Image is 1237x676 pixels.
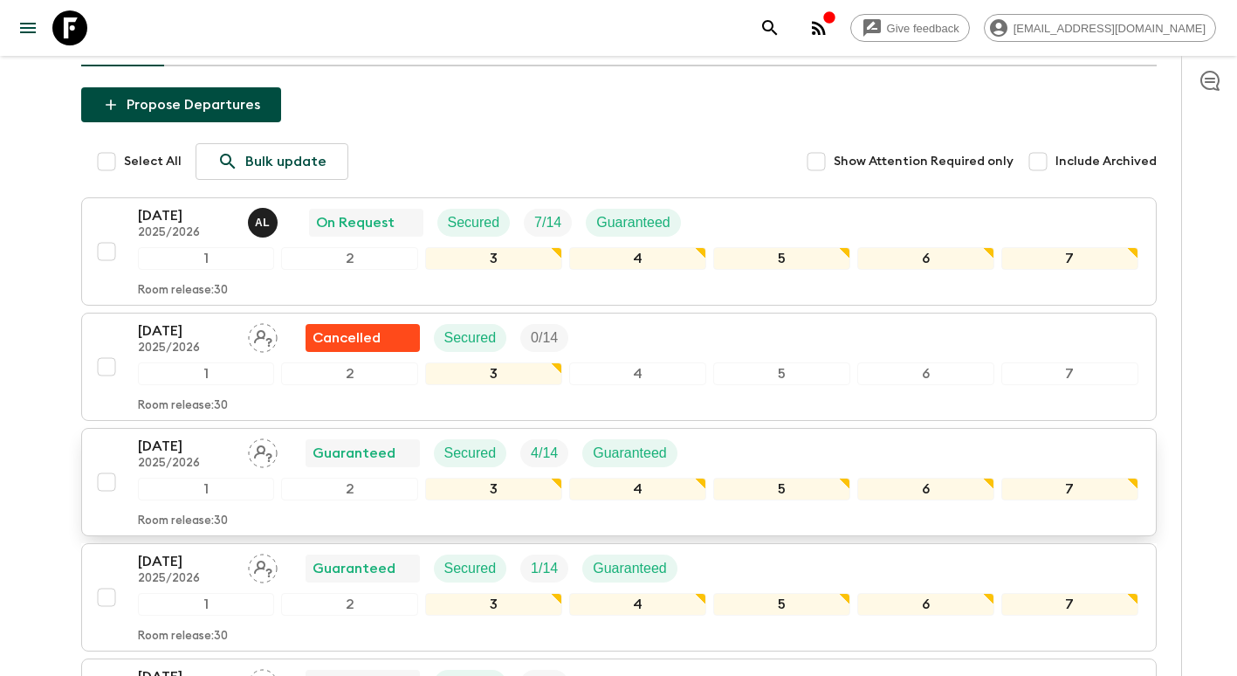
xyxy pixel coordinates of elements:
[524,209,572,237] div: Trip Fill
[857,478,994,500] div: 6
[81,197,1157,306] button: [DATE]2025/2026Abdiel LuisOn RequestSecuredTrip FillGuaranteed1234567Room release:30
[857,362,994,385] div: 6
[569,247,706,270] div: 4
[138,362,275,385] div: 1
[531,443,558,464] p: 4 / 14
[534,212,561,233] p: 7 / 14
[248,328,278,342] span: Assign pack leader
[850,14,970,42] a: Give feedback
[1055,153,1157,170] span: Include Archived
[1001,362,1138,385] div: 7
[425,478,562,500] div: 3
[531,328,558,348] p: 0 / 14
[10,10,45,45] button: menu
[248,559,278,573] span: Assign pack leader
[569,362,706,385] div: 4
[984,14,1216,42] div: [EMAIL_ADDRESS][DOMAIN_NAME]
[434,439,507,467] div: Secured
[124,153,182,170] span: Select All
[138,205,234,226] p: [DATE]
[444,558,497,579] p: Secured
[313,328,381,348] p: Cancelled
[138,572,234,586] p: 2025/2026
[281,593,418,616] div: 2
[1001,247,1138,270] div: 7
[857,247,994,270] div: 6
[81,313,1157,421] button: [DATE]2025/2026Assign pack leaderFlash Pack cancellationSecuredTrip Fill1234567Room release:30
[281,478,418,500] div: 2
[520,439,568,467] div: Trip Fill
[520,555,568,583] div: Trip Fill
[520,324,568,352] div: Trip Fill
[596,212,670,233] p: Guaranteed
[1001,478,1138,500] div: 7
[281,362,418,385] div: 2
[81,428,1157,536] button: [DATE]2025/2026Assign pack leaderGuaranteedSecuredTrip FillGuaranteed1234567Room release:30
[877,22,969,35] span: Give feedback
[753,10,787,45] button: search adventures
[138,226,234,240] p: 2025/2026
[425,247,562,270] div: 3
[857,593,994,616] div: 6
[248,444,278,458] span: Assign pack leader
[1004,22,1215,35] span: [EMAIL_ADDRESS][DOMAIN_NAME]
[81,543,1157,652] button: [DATE]2025/2026Assign pack leaderGuaranteedSecuredTrip FillGuaranteed1234567Room release:30
[138,514,228,528] p: Room release: 30
[444,328,497,348] p: Secured
[569,593,706,616] div: 4
[81,87,281,122] button: Propose Departures
[138,341,234,355] p: 2025/2026
[593,558,667,579] p: Guaranteed
[425,362,562,385] div: 3
[248,213,281,227] span: Abdiel Luis
[196,143,348,180] a: Bulk update
[834,153,1014,170] span: Show Attention Required only
[138,478,275,500] div: 1
[281,247,418,270] div: 2
[138,593,275,616] div: 1
[255,216,270,230] p: A L
[316,212,395,233] p: On Request
[138,436,234,457] p: [DATE]
[444,443,497,464] p: Secured
[713,478,850,500] div: 5
[138,630,228,644] p: Room release: 30
[434,324,507,352] div: Secured
[531,558,558,579] p: 1 / 14
[1001,593,1138,616] div: 7
[138,284,228,298] p: Room release: 30
[437,209,511,237] div: Secured
[245,151,326,172] p: Bulk update
[569,478,706,500] div: 4
[138,457,234,471] p: 2025/2026
[138,247,275,270] div: 1
[713,362,850,385] div: 5
[248,208,281,238] button: AL
[434,555,507,583] div: Secured
[713,247,850,270] div: 5
[306,324,420,352] div: Flash Pack cancellation
[713,593,850,616] div: 5
[313,558,395,579] p: Guaranteed
[313,443,395,464] p: Guaranteed
[425,593,562,616] div: 3
[448,212,500,233] p: Secured
[138,399,228,413] p: Room release: 30
[593,443,667,464] p: Guaranteed
[138,321,234,341] p: [DATE]
[138,551,234,572] p: [DATE]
